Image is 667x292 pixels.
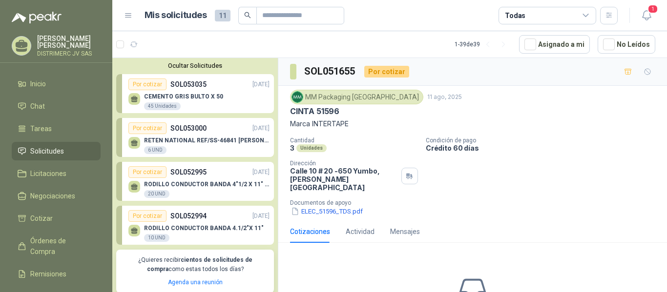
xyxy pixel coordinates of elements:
h1: Mis solicitudes [145,8,207,22]
a: Por cotizarSOL052995[DATE] RODILLO CONDUCTOR BANDA 4"1/2 X 11" IMPA20 UND [116,162,274,201]
p: Cantidad [290,137,418,144]
p: Documentos de apoyo [290,199,663,206]
span: Tareas [30,123,52,134]
div: 6 UND [144,146,167,154]
p: SOL052994 [170,211,207,221]
p: Condición de pago [426,137,663,144]
p: SOL052995 [170,167,207,177]
p: Marca INTERTAPE [290,118,655,129]
button: ELEC_51596_TDS.pdf [290,206,364,216]
div: Por cotizar [364,66,409,78]
p: [PERSON_NAME] [PERSON_NAME] [37,35,101,49]
b: cientos de solicitudes de compra [147,256,252,273]
a: Por cotizarSOL053000[DATE] RETEN NATIONAL REF/SS-46841 [PERSON_NAME]6 UND [116,118,274,157]
div: Por cotizar [128,166,167,178]
div: Mensajes [390,226,420,237]
div: Actividad [346,226,375,237]
a: Agenda una reunión [168,279,223,286]
div: Cotizaciones [290,226,330,237]
span: search [244,12,251,19]
h3: SOL051655 [304,64,356,79]
p: Crédito 60 días [426,144,663,152]
div: 10 UND [144,234,169,242]
span: Licitaciones [30,168,66,179]
span: Inicio [30,78,46,89]
a: Por cotizarSOL053035[DATE] CEMENTO GRIS BULTO X 5045 Unidades [116,74,274,113]
a: Por cotizarSOL052994[DATE] RODILLO CONDUCTOR BANDA 4.1/2"X 11"10 UND [116,206,274,245]
div: MM Packaging [GEOGRAPHIC_DATA] [290,90,423,104]
div: Unidades [296,144,327,152]
p: [DATE] [252,212,270,221]
img: Company Logo [292,92,303,102]
p: RODILLO CONDUCTOR BANDA 4"1/2 X 11" IMPA [144,181,270,188]
p: Dirección [290,160,397,167]
p: RETEN NATIONAL REF/SS-46841 [PERSON_NAME] [144,137,270,144]
p: [DATE] [252,168,270,177]
span: 11 [215,10,230,21]
p: SOL053000 [170,123,207,134]
span: 1 [647,4,658,14]
a: Remisiones [12,265,101,283]
a: Solicitudes [12,142,101,160]
span: Remisiones [30,269,66,279]
p: 3 [290,144,294,152]
span: Solicitudes [30,146,64,156]
p: [DATE] [252,80,270,89]
a: Chat [12,97,101,116]
button: No Leídos [598,35,655,54]
div: Por cotizar [128,210,167,222]
a: Órdenes de Compra [12,232,101,261]
p: CEMENTO GRIS BULTO X 50 [144,93,223,100]
button: 1 [638,7,655,24]
a: Tareas [12,119,101,138]
div: Todas [505,10,525,21]
p: DISTRIMERC JV SAS [37,51,101,57]
button: Asignado a mi [519,35,590,54]
img: Logo peakr [12,12,62,23]
div: 20 UND [144,190,169,198]
span: Chat [30,101,45,112]
p: SOL053035 [170,79,207,90]
p: ¿Quieres recibir como estas todos los días? [122,255,268,274]
p: RODILLO CONDUCTOR BANDA 4.1/2"X 11" [144,225,264,232]
a: Licitaciones [12,164,101,183]
p: Calle 10 # 20 -650 Yumbo , [PERSON_NAME][GEOGRAPHIC_DATA] [290,167,397,192]
p: CINTA 51596 [290,106,339,117]
div: Por cotizar [128,78,167,90]
div: 45 Unidades [144,102,181,110]
span: Negociaciones [30,191,75,201]
span: Órdenes de Compra [30,235,91,257]
p: [DATE] [252,124,270,133]
a: Negociaciones [12,187,101,205]
span: Cotizar [30,213,53,224]
div: 1 - 39 de 39 [455,37,511,52]
a: Cotizar [12,209,101,228]
a: Inicio [12,75,101,93]
button: Ocultar Solicitudes [116,62,274,69]
p: 11 ago, 2025 [427,93,462,102]
div: Por cotizar [128,122,167,134]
